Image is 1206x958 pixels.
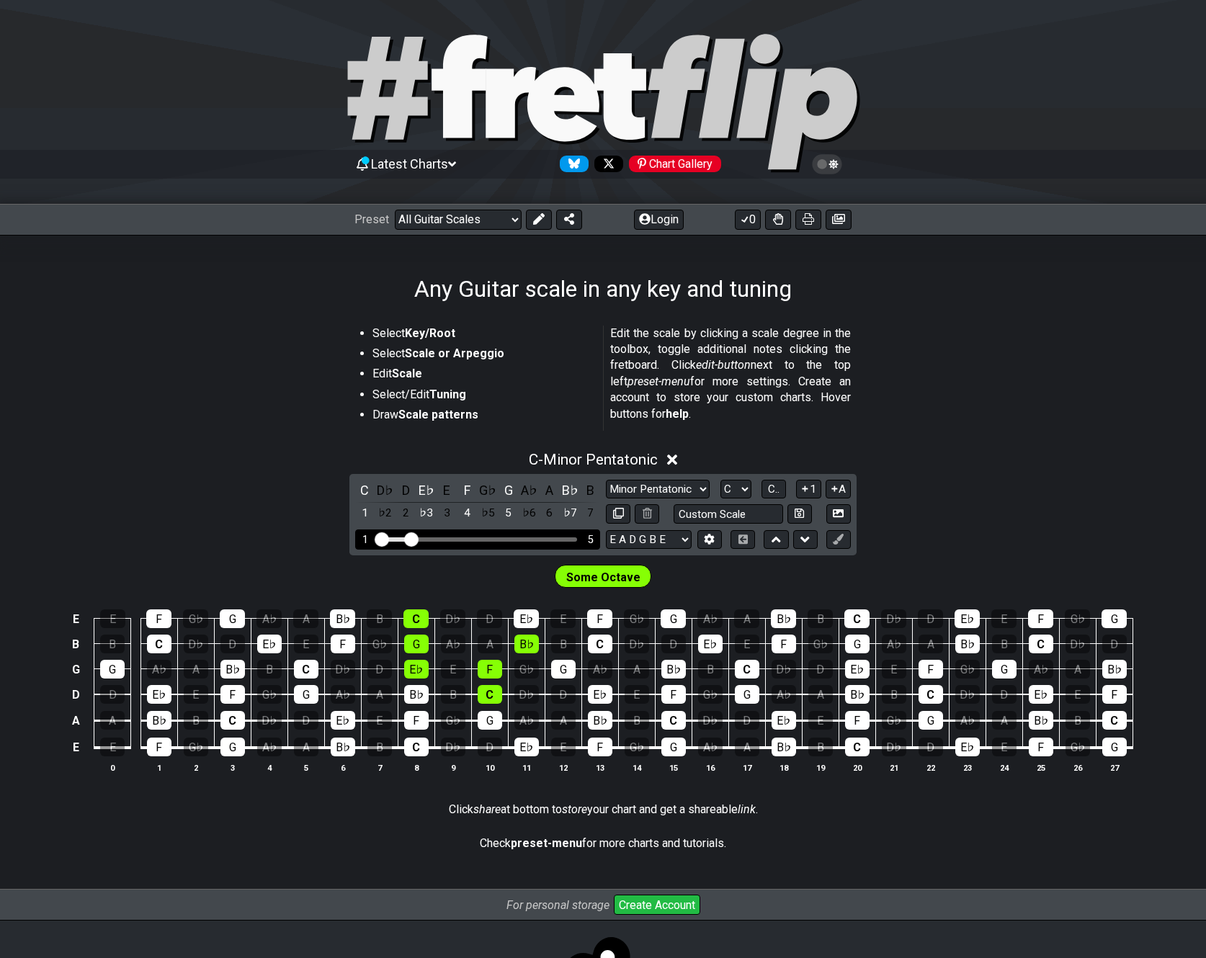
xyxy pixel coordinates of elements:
div: F [331,635,355,653]
strong: Scale [392,367,422,380]
div: A♭ [697,609,723,628]
div: C [403,609,429,628]
div: A [294,738,318,756]
div: G♭ [367,635,392,653]
div: C [1029,635,1053,653]
div: D [992,685,1017,704]
th: 22 [912,760,949,775]
button: Copy [606,504,630,524]
div: toggle scale degree [376,503,395,523]
div: G [220,738,245,756]
div: E [808,711,833,730]
div: toggle scale degree [396,503,415,523]
div: A♭ [147,660,171,679]
div: F [220,685,245,704]
button: Edit Tuning [697,530,722,550]
div: E [735,635,759,653]
div: A♭ [882,635,906,653]
div: C [294,660,318,679]
div: G [1102,609,1127,628]
div: G♭ [183,609,208,628]
button: Move up [764,530,788,550]
div: A [734,609,759,628]
div: toggle pitch class [417,480,436,500]
div: toggle pitch class [581,480,600,500]
button: Print [795,210,821,230]
div: B♭ [1102,660,1127,679]
em: preset-menu [627,375,690,388]
td: D [67,682,84,708]
div: A♭ [772,685,796,704]
div: E♭ [1029,685,1053,704]
div: D [220,635,245,653]
div: F [146,609,171,628]
td: B [67,632,84,657]
th: 23 [949,760,986,775]
div: D [661,635,686,653]
div: C [1102,711,1127,730]
div: F [919,660,943,679]
div: G♭ [184,738,208,756]
div: B [441,685,465,704]
div: G [551,660,576,679]
div: G♭ [955,660,980,679]
div: D♭ [882,738,906,756]
div: toggle scale degree [519,503,538,523]
i: For personal storage [506,898,609,912]
div: B♭ [955,635,980,653]
th: 7 [361,760,398,775]
div: B♭ [147,711,171,730]
div: E [441,660,465,679]
div: B [257,660,282,679]
div: E♭ [955,738,980,756]
div: G♭ [1065,609,1090,628]
div: G♭ [1066,738,1090,756]
button: Delete [635,504,659,524]
div: A [919,635,943,653]
div: B♭ [514,635,539,653]
div: G [1102,738,1127,756]
div: B [367,609,392,628]
div: D♭ [772,660,796,679]
th: 12 [545,760,581,775]
div: F [478,660,502,679]
div: A [1066,660,1090,679]
div: C [845,738,870,756]
div: B [625,711,649,730]
div: F [147,738,171,756]
div: G [294,685,318,704]
span: C - Minor Pentatonic [529,451,658,468]
div: E♭ [845,660,870,679]
div: E♭ [588,685,612,704]
div: B [100,635,125,653]
th: 3 [214,760,251,775]
div: A [551,711,576,730]
div: D♭ [514,685,539,704]
div: B [698,660,723,679]
button: A [826,480,851,499]
div: toggle pitch class [540,480,559,500]
div: A♭ [1029,660,1053,679]
div: D [100,685,125,704]
button: Store user defined scale [787,504,812,524]
div: C [220,711,245,730]
strong: preset-menu [511,836,582,850]
div: C [588,635,612,653]
button: Login [634,210,684,230]
div: B [808,738,833,756]
div: toggle scale degree [437,503,456,523]
div: D [808,660,833,679]
div: C [147,635,171,653]
th: 0 [94,760,131,775]
div: C [735,660,759,679]
div: toggle scale degree [581,503,600,523]
td: E [67,734,84,761]
div: B [184,711,208,730]
div: D [367,660,392,679]
th: 18 [765,760,802,775]
th: 14 [618,760,655,775]
div: G♭ [808,635,833,653]
div: B♭ [771,609,796,628]
div: toggle pitch class [396,480,415,500]
span: First enable full edit mode to edit [566,567,640,588]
